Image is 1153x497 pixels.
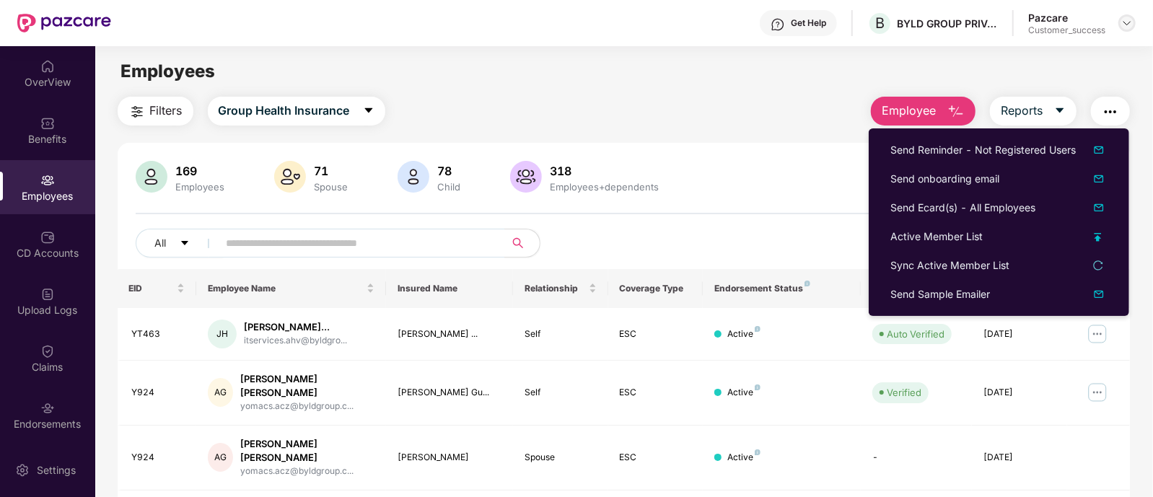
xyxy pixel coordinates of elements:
[620,451,692,465] div: ESC
[386,269,512,308] th: Insured Name
[1090,286,1108,303] img: svg+xml;base64,PHN2ZyB4bWxucz0iaHR0cDovL3d3dy53My5vcmcvMjAwMC9zdmciIHhtbG5zOnhsaW5rPSJodHRwOi8vd3...
[435,181,464,193] div: Child
[363,105,374,118] span: caret-down
[887,327,944,341] div: Auto Verified
[727,327,760,341] div: Active
[871,97,976,126] button: Employee
[620,386,692,400] div: ESC
[240,372,375,400] div: [PERSON_NAME] [PERSON_NAME]
[398,161,429,193] img: svg+xml;base64,PHN2ZyB4bWxucz0iaHR0cDovL3d3dy53My5vcmcvMjAwMC9zdmciIHhtbG5zOnhsaW5rPSJodHRwOi8vd3...
[887,385,921,400] div: Verified
[132,386,185,400] div: Y924
[435,164,464,178] div: 78
[15,463,30,478] img: svg+xml;base64,PHN2ZyBpZD0iU2V0dGluZy0yMHgyMCIgeG1sbnM9Imh0dHA6Ly93d3cudzMub3JnLzIwMDAvc3ZnIiB3aW...
[128,103,146,120] img: svg+xml;base64,PHN2ZyB4bWxucz0iaHR0cDovL3d3dy53My5vcmcvMjAwMC9zdmciIHdpZHRoPSIyNCIgaGVpZ2h0PSIyNC...
[620,327,692,341] div: ESC
[890,171,999,187] div: Send onboarding email
[173,164,228,178] div: 169
[208,97,385,126] button: Group Health Insurancecaret-down
[240,437,375,465] div: [PERSON_NAME] [PERSON_NAME]
[208,283,364,294] span: Employee Name
[208,378,232,407] div: AG
[791,17,826,29] div: Get Help
[1028,25,1105,36] div: Customer_success
[40,401,55,415] img: svg+xml;base64,PHN2ZyBpZD0iRW5kb3JzZW1lbnRzIiB4bWxucz0iaHR0cDovL3d3dy53My5vcmcvMjAwMC9zdmciIHdpZH...
[155,235,167,251] span: All
[890,200,1035,216] div: Send Ecard(s) - All Employees
[398,386,501,400] div: [PERSON_NAME] Gu...
[1090,199,1108,216] img: dropDownIcon
[861,426,972,491] td: -
[40,344,55,359] img: svg+xml;base64,PHN2ZyBpZD0iQ2xhaW0iIHhtbG5zPSJodHRwOi8vd3d3LnczLm9yZy8yMDAwL3N2ZyIgd2lkdGg9IjIwIi...
[890,286,990,302] div: Send Sample Emailer
[1001,102,1043,120] span: Reports
[1054,105,1066,118] span: caret-down
[1121,17,1133,29] img: svg+xml;base64,PHN2ZyBpZD0iRHJvcGRvd24tMzJ4MzIiIHhtbG5zPSJodHRwOi8vd3d3LnczLm9yZy8yMDAwL3N2ZyIgd2...
[208,320,237,348] div: JH
[40,287,55,302] img: svg+xml;base64,PHN2ZyBpZD0iVXBsb2FkX0xvZ3MiIGRhdGEtbmFtZT0iVXBsb2FkIExvZ3MiIHhtbG5zPSJodHRwOi8vd3...
[525,386,597,400] div: Self
[136,161,167,193] img: svg+xml;base64,PHN2ZyB4bWxucz0iaHR0cDovL3d3dy53My5vcmcvMjAwMC9zdmciIHhtbG5zOnhsaW5rPSJodHRwOi8vd3...
[1102,103,1119,120] img: svg+xml;base64,PHN2ZyB4bWxucz0iaHR0cDovL3d3dy53My5vcmcvMjAwMC9zdmciIHdpZHRoPSIyNCIgaGVpZ2h0PSIyNC...
[129,283,175,294] span: EID
[990,97,1077,126] button: Reportscaret-down
[120,61,215,82] span: Employees
[240,400,375,413] div: yomacs.acz@byldgroup.c...
[525,451,597,465] div: Spouse
[504,229,540,258] button: search
[1086,322,1109,346] img: manageButton
[983,451,1056,465] div: [DATE]
[40,59,55,74] img: svg+xml;base64,PHN2ZyBpZD0iSG9tZSIgeG1sbnM9Imh0dHA6Ly93d3cudzMub3JnLzIwMDAvc3ZnIiB3aWR0aD0iMjAiIG...
[875,14,885,32] span: B
[890,258,1009,273] div: Sync Active Member List
[714,283,849,294] div: Endorsement Status
[755,384,760,390] img: svg+xml;base64,PHN2ZyB4bWxucz0iaHR0cDovL3d3dy53My5vcmcvMjAwMC9zdmciIHdpZHRoPSI4IiBoZWlnaHQ9IjgiIH...
[132,327,185,341] div: YT463
[32,463,80,478] div: Settings
[513,269,608,308] th: Relationship
[771,17,785,32] img: svg+xml;base64,PHN2ZyBpZD0iSGVscC0zMngzMiIgeG1sbnM9Imh0dHA6Ly93d3cudzMub3JnLzIwMDAvc3ZnIiB3aWR0aD...
[240,465,375,478] div: yomacs.acz@byldgroup.c...
[244,320,347,334] div: [PERSON_NAME]...
[947,103,965,120] img: svg+xml;base64,PHN2ZyB4bWxucz0iaHR0cDovL3d3dy53My5vcmcvMjAwMC9zdmciIHhtbG5zOnhsaW5rPSJodHRwOi8vd3...
[398,451,501,465] div: [PERSON_NAME]
[132,451,185,465] div: Y924
[244,334,347,348] div: itservices.ahv@byldgro...
[525,327,597,341] div: Self
[1028,11,1105,25] div: Pazcare
[882,102,936,120] span: Employee
[727,451,760,465] div: Active
[398,327,501,341] div: [PERSON_NAME] ...
[274,161,306,193] img: svg+xml;base64,PHN2ZyB4bWxucz0iaHR0cDovL3d3dy53My5vcmcvMjAwMC9zdmciIHhtbG5zOnhsaW5rPSJodHRwOi8vd3...
[755,326,760,332] img: svg+xml;base64,PHN2ZyB4bWxucz0iaHR0cDovL3d3dy53My5vcmcvMjAwMC9zdmciIHdpZHRoPSI4IiBoZWlnaHQ9IjgiIH...
[208,443,232,472] div: AG
[983,327,1056,341] div: [DATE]
[150,102,183,120] span: Filters
[890,229,983,245] div: Active Member List
[510,161,542,193] img: svg+xml;base64,PHN2ZyB4bWxucz0iaHR0cDovL3d3dy53My5vcmcvMjAwMC9zdmciIHhtbG5zOnhsaW5rPSJodHRwOi8vd3...
[548,181,662,193] div: Employees+dependents
[608,269,703,308] th: Coverage Type
[983,386,1056,400] div: [DATE]
[525,283,586,294] span: Relationship
[118,97,193,126] button: Filters
[1090,141,1108,159] img: dropDownIcon
[1090,170,1108,188] img: dropDownIcon
[805,281,810,286] img: svg+xml;base64,PHN2ZyB4bWxucz0iaHR0cDovL3d3dy53My5vcmcvMjAwMC9zdmciIHdpZHRoPSI4IiBoZWlnaHQ9IjgiIH...
[504,237,532,249] span: search
[1093,260,1103,271] span: reload
[40,173,55,188] img: svg+xml;base64,PHN2ZyBpZD0iRW1wbG95ZWVzIiB4bWxucz0iaHR0cDovL3d3dy53My5vcmcvMjAwMC9zdmciIHdpZHRoPS...
[219,102,350,120] span: Group Health Insurance
[727,386,760,400] div: Active
[180,238,190,250] span: caret-down
[40,230,55,245] img: svg+xml;base64,PHN2ZyBpZD0iQ0RfQWNjb3VudHMiIGRhdGEtbmFtZT0iQ0QgQWNjb3VudHMiIHhtbG5zPSJodHRwOi8vd3...
[755,449,760,455] img: svg+xml;base64,PHN2ZyB4bWxucz0iaHR0cDovL3d3dy53My5vcmcvMjAwMC9zdmciIHdpZHRoPSI4IiBoZWlnaHQ9IjgiIH...
[136,229,224,258] button: Allcaret-down
[548,164,662,178] div: 318
[897,17,998,30] div: BYLD GROUP PRIVATE LIMITED
[173,181,228,193] div: Employees
[118,269,197,308] th: EID
[312,181,351,193] div: Spouse
[1086,381,1109,404] img: manageButton
[40,116,55,131] img: svg+xml;base64,PHN2ZyBpZD0iQmVuZWZpdHMiIHhtbG5zPSJodHRwOi8vd3d3LnczLm9yZy8yMDAwL3N2ZyIgd2lkdGg9Ij...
